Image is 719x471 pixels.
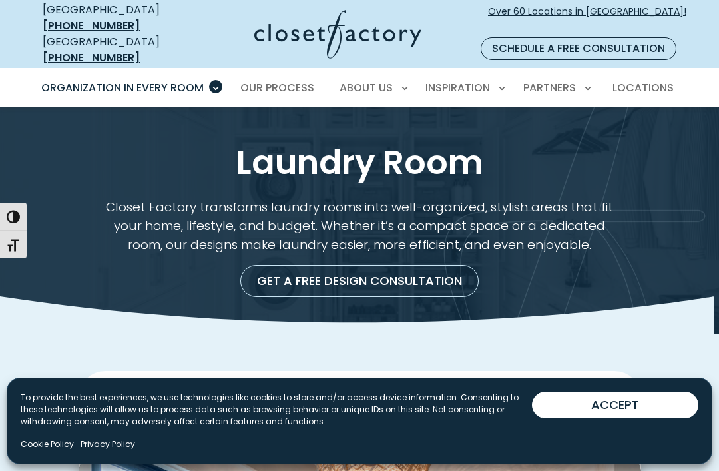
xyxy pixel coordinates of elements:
[254,10,421,59] img: Closet Factory Logo
[240,265,479,297] a: Get a Free Design Consultation
[43,2,188,34] div: [GEOGRAPHIC_DATA]
[488,5,686,33] span: Over 60 Locations in [GEOGRAPHIC_DATA]!
[43,34,188,66] div: [GEOGRAPHIC_DATA]
[105,198,614,254] p: Closet Factory transforms laundry rooms into well-organized, stylish areas that fit your home, li...
[481,37,676,60] a: Schedule a Free Consultation
[240,80,314,95] span: Our Process
[523,80,576,95] span: Partners
[52,143,667,182] h1: Laundry Room
[41,80,204,95] span: Organization in Every Room
[81,438,135,450] a: Privacy Policy
[21,438,74,450] a: Cookie Policy
[32,69,687,107] nav: Primary Menu
[43,50,140,65] a: [PHONE_NUMBER]
[425,80,490,95] span: Inspiration
[612,80,674,95] span: Locations
[21,392,532,428] p: To provide the best experiences, we use technologies like cookies to store and/or access device i...
[43,18,140,33] a: [PHONE_NUMBER]
[532,392,698,418] button: ACCEPT
[340,80,393,95] span: About Us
